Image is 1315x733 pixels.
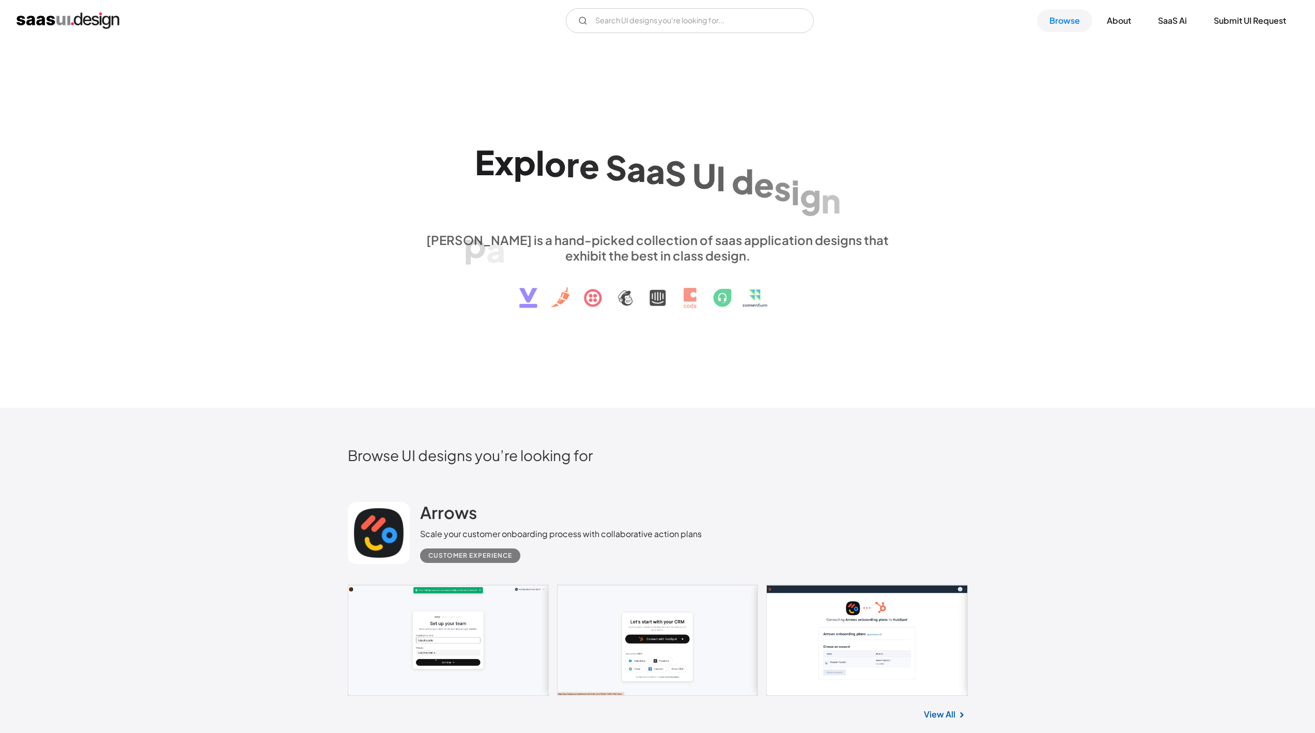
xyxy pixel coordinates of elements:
div: n [821,180,841,220]
div: e [754,165,774,205]
h2: Arrows [420,502,477,523]
div: S [606,147,627,187]
a: View All [924,708,955,721]
div: Customer Experience [428,549,512,562]
div: o [545,144,566,184]
div: E [475,142,494,182]
div: d [732,161,754,201]
a: Submit UI Request [1201,9,1298,32]
div: x [494,142,514,182]
form: Email Form [566,8,814,33]
a: About [1094,9,1143,32]
div: g [800,176,821,216]
div: Scale your customer onboarding process with collaborative action plans [420,528,702,540]
div: U [692,156,716,195]
div: S [665,153,686,193]
div: [PERSON_NAME] is a hand-picked collection of saas application designs that exhibit the best in cl... [420,232,895,263]
img: text, icon, saas logo [501,263,814,317]
h2: Browse UI designs you’re looking for [348,446,968,464]
div: a [627,149,646,189]
div: a [486,230,505,269]
a: Browse [1037,9,1092,32]
a: SaaS Ai [1146,9,1199,32]
input: Search UI designs you're looking for... [566,8,814,33]
div: r [566,145,579,185]
div: i [791,172,800,212]
div: p [514,143,536,182]
div: I [716,158,725,198]
div: p [464,225,486,265]
div: a [646,151,665,191]
a: home [17,12,119,29]
h1: Explore SaaS UI design patterns & interactions. [420,142,895,222]
a: Arrows [420,502,477,528]
div: e [579,146,599,186]
div: s [774,169,791,208]
div: l [536,143,545,182]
